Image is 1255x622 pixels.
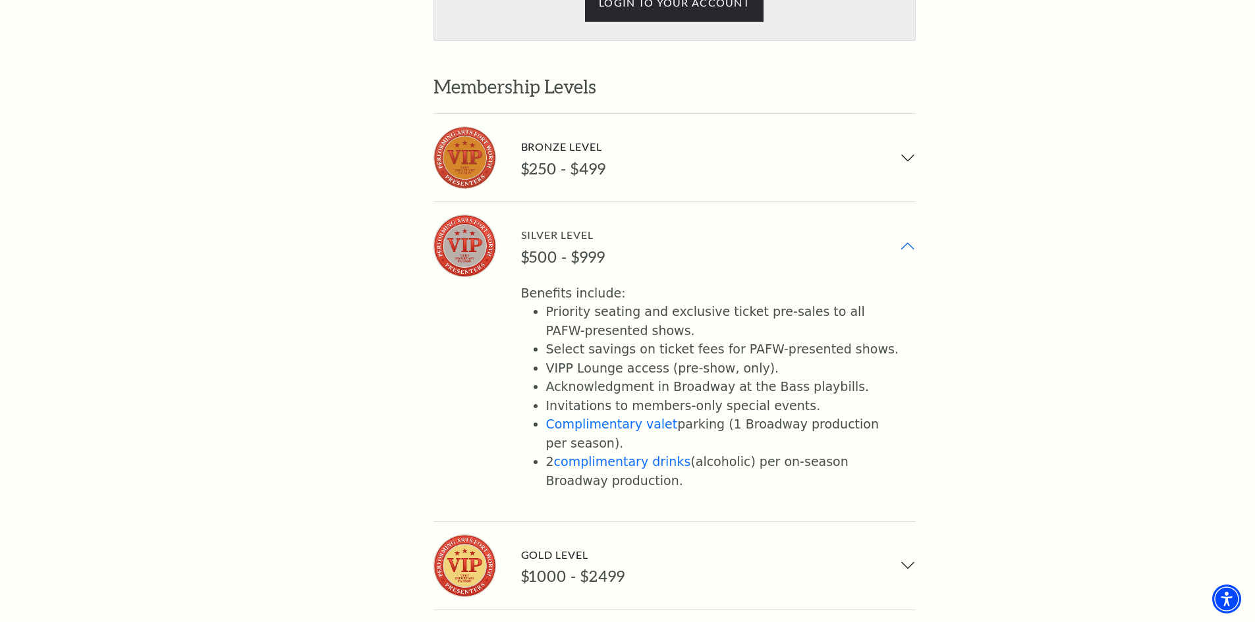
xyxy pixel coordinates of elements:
img: Gold Level [433,534,496,597]
li: Invitations to members-only special events. [546,396,900,415]
div: Benefits include: [521,284,900,490]
li: Acknowledgment in Broadway at the Bass playbills. [546,377,900,396]
div: Gold Level [521,546,625,563]
li: parking (1 Broadway production per season). [546,415,900,452]
li: VIPP Lounge access (pre-show, only). [546,359,900,378]
div: Bronze Level [521,138,606,155]
div: Accessibility Menu [1212,584,1241,613]
h2: Membership Levels [433,60,916,114]
a: Complimentary valet [546,417,678,431]
img: Bronze Level [433,126,496,189]
a: complimentary drinks [554,454,691,469]
img: Silver Level [433,215,496,277]
div: $500 - $999 [521,247,605,267]
button: Silver Level Silver Level $500 - $999 [433,202,916,290]
li: Priority seating and exclusive ticket pre-sales to all PAFW-presented shows. [546,302,900,340]
div: Silver Level [521,226,605,244]
div: $250 - $499 [521,159,606,178]
li: 2 (alcoholic) per on-season Broadway production. [546,452,900,490]
button: Bronze Level Bronze Level $250 - $499 [433,114,916,201]
button: Gold Level Gold Level $1000 - $2499 [433,522,916,609]
li: Select savings on ticket fees for PAFW-presented shows. [546,340,900,359]
div: $1000 - $2499 [521,567,625,586]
